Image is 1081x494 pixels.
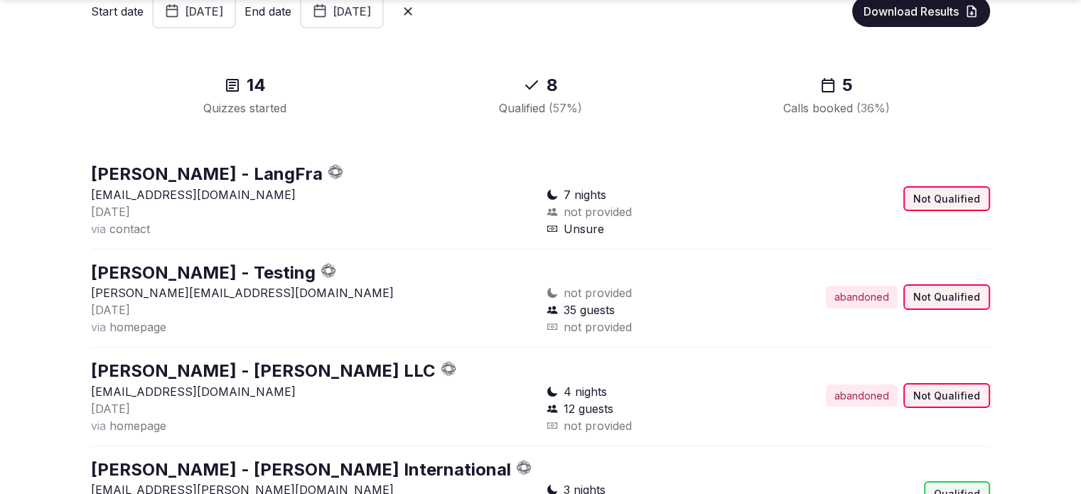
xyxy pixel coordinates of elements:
div: Not Qualified [903,383,990,409]
div: 14 [114,74,375,97]
span: contact [109,222,150,236]
div: Qualified [409,100,671,117]
a: [PERSON_NAME] - LangFra [91,163,323,184]
span: ( 57 %) [549,101,582,115]
span: 4 nights [564,383,607,400]
button: [PERSON_NAME] - LangFra [91,162,323,186]
p: [EMAIL_ADDRESS][DOMAIN_NAME] [91,186,535,203]
div: 8 [409,74,671,97]
span: [DATE] [91,303,130,317]
div: abandoned [826,385,898,407]
button: [PERSON_NAME] - [PERSON_NAME] International [91,458,511,482]
span: homepage [109,419,166,433]
span: homepage [109,320,166,334]
p: [PERSON_NAME][EMAIL_ADDRESS][DOMAIN_NAME] [91,284,535,301]
span: via [91,320,106,334]
button: [DATE] [91,400,130,417]
span: via [91,222,106,236]
span: [DATE] [91,205,130,219]
span: ( 36 %) [856,101,890,115]
span: 12 guests [564,400,613,417]
span: not provided [564,284,632,301]
span: [DATE] [91,402,130,416]
button: [PERSON_NAME] - [PERSON_NAME] LLC [91,359,436,383]
span: 35 guests [564,301,615,318]
span: not provided [564,203,632,220]
p: [EMAIL_ADDRESS][DOMAIN_NAME] [91,383,535,400]
div: Not Qualified [903,186,990,212]
button: [DATE] [91,203,130,220]
div: Not Qualified [903,284,990,310]
a: [PERSON_NAME] - [PERSON_NAME] International [91,459,511,480]
a: [PERSON_NAME] - Testing [91,262,316,283]
button: [PERSON_NAME] - Testing [91,261,316,285]
div: not provided [547,318,763,335]
div: Quizzes started [114,100,375,117]
div: Calls booked [706,100,967,117]
div: not provided [547,417,763,434]
span: via [91,419,106,433]
div: 5 [706,74,967,97]
button: [DATE] [91,301,130,318]
span: 7 nights [564,186,606,203]
div: abandoned [826,286,898,308]
a: [PERSON_NAME] - [PERSON_NAME] LLC [91,360,436,381]
div: Unsure [547,220,763,237]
